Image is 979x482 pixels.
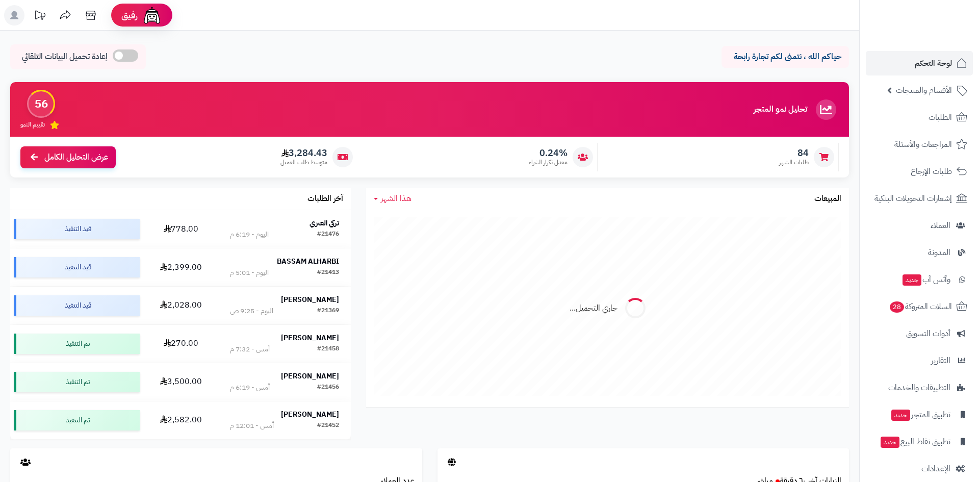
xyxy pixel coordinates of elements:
span: إشعارات التحويلات البنكية [874,191,952,206]
div: #21476 [317,230,339,240]
a: لوحة التحكم [866,51,973,75]
span: هذا الشهر [381,192,411,205]
strong: [PERSON_NAME] [281,371,339,382]
a: إشعارات التحويلات البنكية [866,186,973,211]
div: أمس - 7:32 م [230,344,270,354]
span: جديد [891,410,910,421]
span: جديد [881,437,899,448]
span: طلبات الإرجاع [911,164,952,179]
strong: [PERSON_NAME] [281,409,339,420]
div: #21456 [317,383,339,393]
a: طلبات الإرجاع [866,159,973,184]
span: 84 [779,147,809,159]
span: إعادة تحميل البيانات التلقائي [22,51,108,63]
td: 778.00 [144,210,218,248]
span: لوحة التحكم [915,56,952,70]
strong: [PERSON_NAME] [281,333,339,343]
strong: تركي العنزي [310,218,339,229]
span: أدوات التسويق [906,326,950,341]
h3: آخر الطلبات [307,194,343,204]
a: تطبيق المتجرجديد [866,402,973,427]
a: السلات المتروكة28 [866,294,973,319]
h3: تحليل نمو المتجر [754,105,807,114]
a: وآتس آبجديد [866,267,973,292]
div: #21413 [317,268,339,278]
div: اليوم - 6:19 م [230,230,269,240]
a: تحديثات المنصة [27,5,53,28]
a: الإعدادات [866,456,973,481]
div: #21369 [317,306,339,316]
span: متوسط طلب العميل [280,158,327,167]
img: ai-face.png [142,5,162,26]
div: أمس - 6:19 م [230,383,270,393]
td: 2,582.00 [144,401,218,439]
div: اليوم - 9:25 ص [230,306,273,316]
div: #21452 [317,421,339,431]
strong: BASSAM ALHARBI [277,256,339,267]
p: حياكم الله ، نتمنى لكم تجارة رابحة [729,51,841,63]
span: المراجعات والأسئلة [894,137,952,151]
span: عرض التحليل الكامل [44,151,108,163]
span: 3,284.43 [280,147,327,159]
td: 270.00 [144,325,218,363]
span: المدونة [928,245,950,260]
span: طلبات الشهر [779,158,809,167]
span: تقييم النمو [20,120,45,129]
a: أدوات التسويق [866,321,973,346]
span: العملاء [931,218,950,233]
span: التقارير [931,353,950,368]
img: logo-2.png [910,29,969,50]
a: عرض التحليل الكامل [20,146,116,168]
div: قيد التنفيذ [14,257,140,277]
span: رفيق [121,9,138,21]
span: الطلبات [929,110,952,124]
div: جاري التحميل... [570,302,617,314]
div: تم التنفيذ [14,410,140,430]
span: جديد [903,274,921,286]
span: تطبيق نقاط البيع [880,435,950,449]
a: هذا الشهر [374,193,411,205]
div: #21458 [317,344,339,354]
a: تطبيق نقاط البيعجديد [866,429,973,454]
strong: [PERSON_NAME] [281,294,339,305]
a: المراجعات والأسئلة [866,132,973,157]
span: السلات المتروكة [889,299,952,314]
div: قيد التنفيذ [14,295,140,316]
a: المدونة [866,240,973,265]
div: تم التنفيذ [14,334,140,354]
span: تطبيق المتجر [890,408,950,422]
span: 0.24% [529,147,568,159]
a: العملاء [866,213,973,238]
div: قيد التنفيذ [14,219,140,239]
a: التطبيقات والخدمات [866,375,973,400]
a: الطلبات [866,105,973,130]
span: الأقسام والمنتجات [896,83,952,97]
h3: المبيعات [814,194,841,204]
span: وآتس آب [901,272,950,287]
div: أمس - 12:01 م [230,421,274,431]
span: الإعدادات [921,462,950,476]
td: 3,500.00 [144,363,218,401]
span: معدل تكرار الشراء [529,158,568,167]
span: التطبيقات والخدمات [888,380,950,395]
div: تم التنفيذ [14,372,140,392]
td: 2,028.00 [144,287,218,324]
a: التقارير [866,348,973,373]
div: اليوم - 5:01 م [230,268,269,278]
span: 28 [890,301,904,313]
td: 2,399.00 [144,248,218,286]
